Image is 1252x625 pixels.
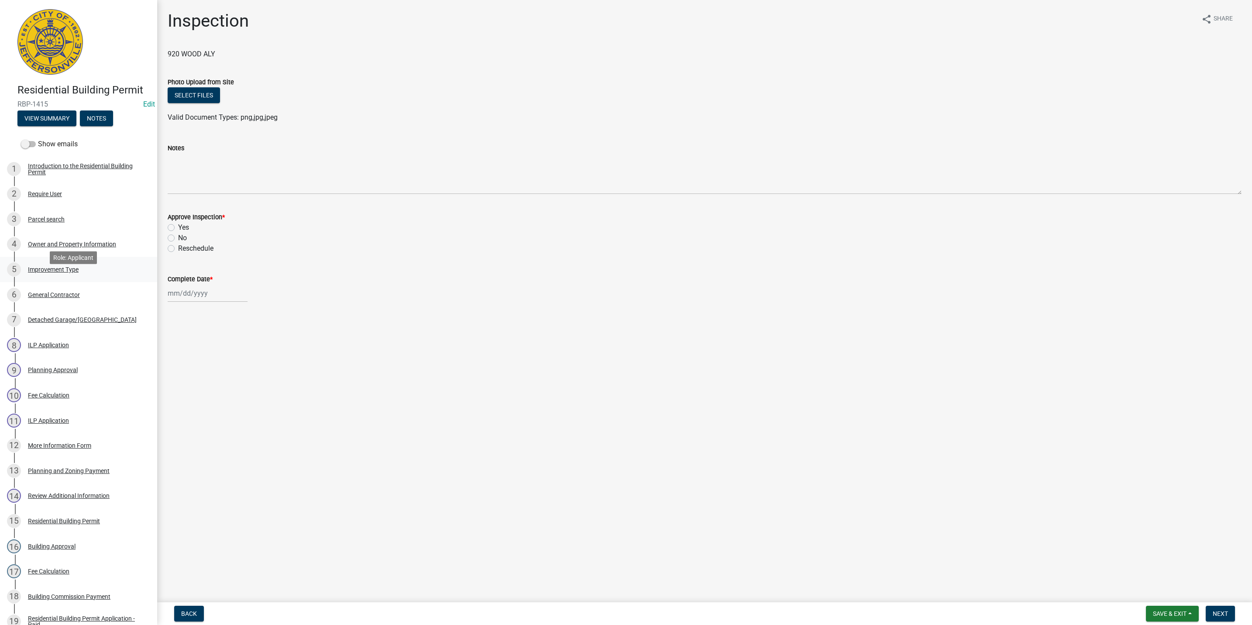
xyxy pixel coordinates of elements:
[28,191,62,197] div: Require User
[7,187,21,201] div: 2
[143,100,155,108] wm-modal-confirm: Edit Application Number
[168,79,234,86] label: Photo Upload from Site
[7,539,21,553] div: 16
[28,493,110,499] div: Review Additional Information
[28,594,110,600] div: Building Commission Payment
[80,115,113,122] wm-modal-confirm: Notes
[17,100,140,108] span: RBP-1415
[28,568,69,574] div: Fee Calculation
[7,212,21,226] div: 3
[7,439,21,452] div: 12
[7,288,21,302] div: 6
[28,216,65,222] div: Parcel search
[17,110,76,126] button: View Summary
[7,313,21,327] div: 7
[1213,610,1228,617] span: Next
[143,100,155,108] a: Edit
[7,363,21,377] div: 9
[28,392,69,398] div: Fee Calculation
[7,414,21,428] div: 11
[1146,606,1199,622] button: Save & Exit
[28,367,78,373] div: Planning Approval
[80,110,113,126] button: Notes
[168,214,225,221] label: Approve Inspection
[168,49,1242,59] p: 920 WOOD ALY
[174,606,204,622] button: Back
[28,241,116,247] div: Owner and Property Information
[168,10,249,31] h1: Inspection
[7,590,21,604] div: 18
[1153,610,1187,617] span: Save & Exit
[7,464,21,478] div: 13
[178,222,189,233] label: Yes
[21,139,78,149] label: Show emails
[28,468,110,474] div: Planning and Zoning Payment
[7,514,21,528] div: 15
[28,163,143,175] div: Introduction to the Residential Building Permit
[7,564,21,578] div: 17
[28,418,69,424] div: ILP Application
[28,266,79,273] div: Improvement Type
[168,145,184,152] label: Notes
[17,84,150,97] h4: Residential Building Permit
[7,338,21,352] div: 8
[28,543,76,549] div: Building Approval
[28,442,91,449] div: More Information Form
[181,610,197,617] span: Back
[1206,606,1235,622] button: Next
[1194,10,1240,28] button: shareShare
[178,243,213,254] label: Reschedule
[28,342,69,348] div: ILP Application
[17,9,83,75] img: City of Jeffersonville, Indiana
[1201,14,1212,24] i: share
[28,518,100,524] div: Residential Building Permit
[168,87,220,103] button: Select files
[7,262,21,276] div: 5
[28,317,137,323] div: Detached Garage/[GEOGRAPHIC_DATA]
[28,292,80,298] div: General Contractor
[1214,14,1233,24] span: Share
[178,233,187,243] label: No
[168,284,248,302] input: mm/dd/yyyy
[7,162,21,176] div: 1
[17,115,76,122] wm-modal-confirm: Summary
[7,388,21,402] div: 10
[7,489,21,503] div: 14
[7,237,21,251] div: 4
[168,113,278,121] span: Valid Document Types: png,jpg,jpeg
[50,251,97,264] div: Role: Applicant
[168,276,213,283] label: Complete Date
